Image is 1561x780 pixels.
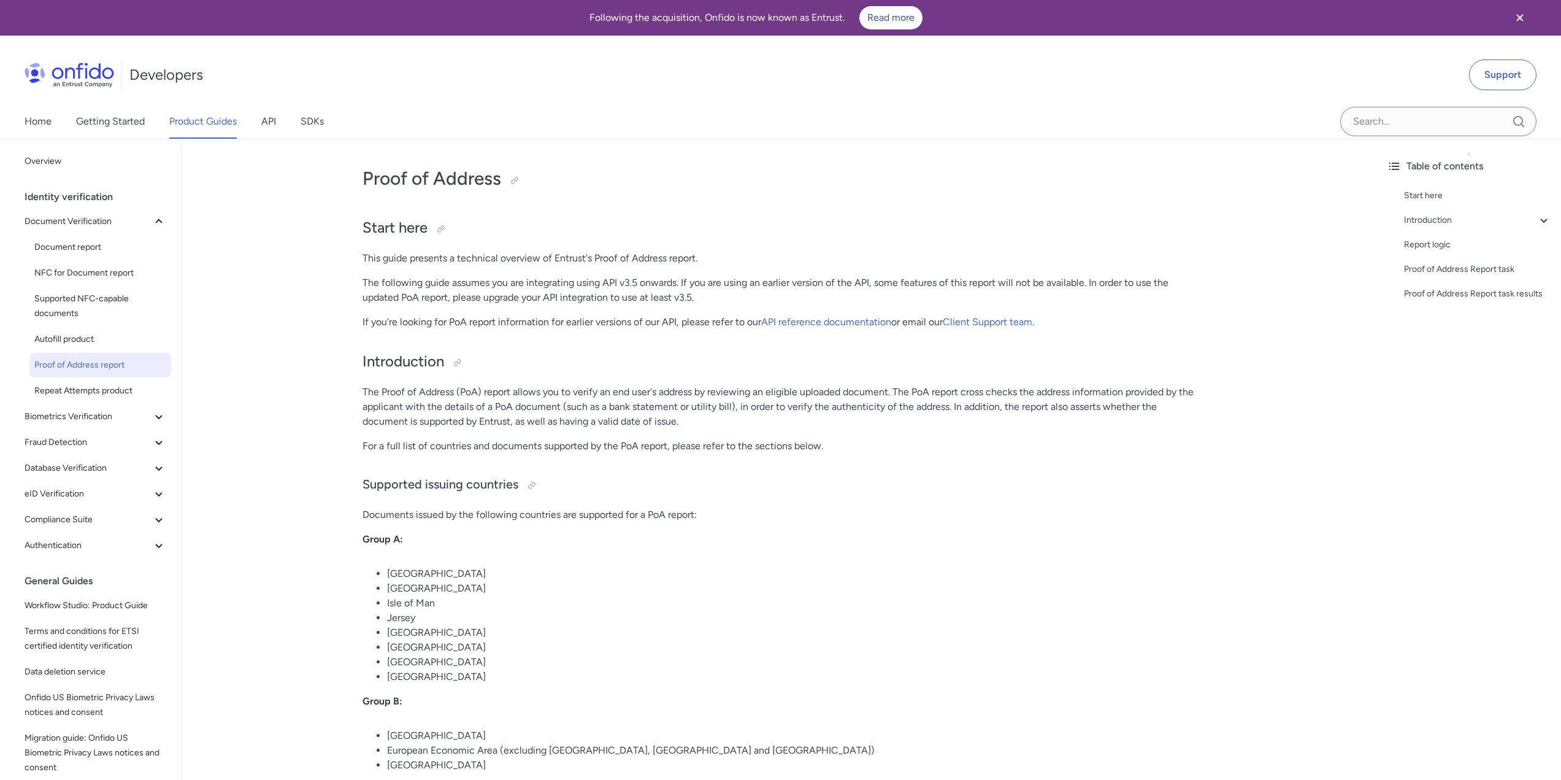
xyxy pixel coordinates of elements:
a: Overview [20,149,171,174]
span: Biometrics Verification [25,409,151,424]
p: For a full list of countries and documents supported by the PoA report, please refer to the secti... [362,439,1197,454]
li: [GEOGRAPHIC_DATA] [387,670,1197,684]
span: Proof of Address report [34,358,166,373]
li: Jersey [387,611,1197,625]
div: Table of contents [1387,159,1551,174]
li: [GEOGRAPHIC_DATA] [387,581,1197,596]
a: NFC for Document report [29,261,171,285]
a: Workflow Studio: Product Guide [20,593,171,618]
a: Repeat Attempts product [29,379,171,403]
li: [GEOGRAPHIC_DATA] [387,758,1197,773]
button: Document Verification [20,209,171,234]
span: Authentication [25,538,151,553]
div: Identity verification [25,185,176,209]
span: Supported NFC-capable documents [34,292,166,321]
a: Support [1469,60,1536,90]
input: Onfido search input field [1340,107,1536,136]
li: European Economic Area (excluding [GEOGRAPHIC_DATA], [GEOGRAPHIC_DATA] and [GEOGRAPHIC_DATA]) [387,743,1197,758]
div: General Guides [25,569,176,593]
span: Document report [34,240,166,255]
li: [GEOGRAPHIC_DATA] [387,625,1197,640]
h2: Start here [362,218,1197,239]
li: [GEOGRAPHIC_DATA] [387,566,1197,581]
a: Onfido US Biometric Privacy Laws notices and consent [20,685,171,725]
button: Biometrics Verification [20,404,171,429]
span: Migration guide: Onfido US Biometric Privacy Laws notices and consent [25,731,166,775]
a: Home [25,104,52,139]
a: Data deletion service [20,660,171,684]
a: Introduction [1404,213,1551,228]
a: Read more [859,6,922,29]
a: Proof of Address Report task results [1404,287,1551,301]
p: This guide presents a technical overview of Entrust's Proof of Address report. [362,251,1197,266]
a: API [261,104,276,139]
a: Migration guide: Onfido US Biometric Privacy Laws notices and consent [20,726,171,780]
span: Terms and conditions for ETSI certified identity verification [25,624,166,654]
img: Onfido Logo [25,63,114,87]
li: [GEOGRAPHIC_DATA] [387,655,1197,670]
a: Product Guides [169,104,237,139]
p: If you're looking for PoA report information for earlier versions of our API, please refer to our... [362,315,1197,330]
button: Compliance Suite [20,508,171,532]
span: Workflow Studio: Product Guide [25,598,166,613]
span: Compliance Suite [25,512,151,527]
span: eID Verification [25,487,151,501]
li: [GEOGRAPHIC_DATA] [387,728,1197,743]
a: Report logic [1404,237,1551,252]
span: Data deletion service [25,665,166,679]
span: Repeat Attempts product [34,384,166,398]
a: API reference documentation [761,316,891,328]
a: Supported NFC-capable documents [29,287,171,326]
p: Documents issued by the following countries are supported for a PoA report: [362,508,1197,522]
div: Following the acquisition, Onfido is now known as Entrust. [15,6,1497,29]
a: Start here [1404,188,1551,203]
li: [GEOGRAPHIC_DATA] [387,640,1197,655]
span: Overview [25,154,166,169]
button: Fraud Detection [20,430,171,455]
a: Document report [29,235,171,260]
li: Isle of Man [387,596,1197,611]
h1: Developers [129,65,203,85]
span: Autofill product [34,332,166,347]
span: Fraud Detection [25,435,151,450]
span: Database Verification [25,461,151,476]
a: Proof of Address Report task [1404,262,1551,277]
a: Getting Started [76,104,145,139]
h3: Supported issuing countries [362,476,1197,495]
p: The Proof of Address (PoA) report allows you to verify an end user's address by reviewing an elig... [362,385,1197,429]
span: Document Verification [25,214,151,229]
a: Terms and conditions for ETSI certified identity verification [20,619,171,658]
button: Database Verification [20,456,171,481]
a: Proof of Address report [29,353,171,377]
a: Autofill product [29,327,171,352]
svg: Close banner [1513,10,1527,25]
button: Close banner [1497,2,1543,33]
p: The following guide assumes you are integrating using API v3.5 onwards. If you are using an earli... [362,276,1197,305]
span: Onfido US Biometric Privacy Laws notices and consent [25,690,166,720]
a: Client Support team [943,316,1032,328]
button: eID Verification [20,482,171,506]
strong: Group B: [362,695,402,707]
button: Authentication [20,533,171,558]
h2: Introduction [362,352,1197,373]
h1: Proof of Address [362,166,1197,191]
strong: Group A: [362,533,403,545]
span: NFC for Document report [34,266,166,280]
a: SDKs [301,104,324,139]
